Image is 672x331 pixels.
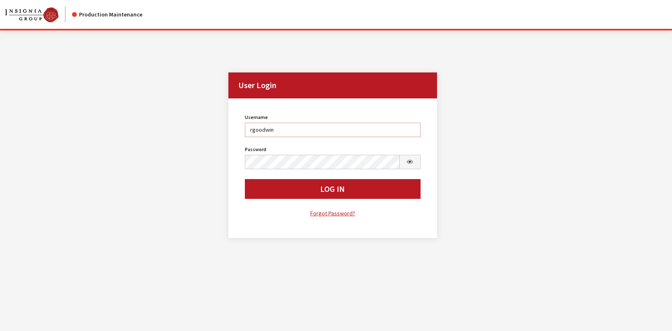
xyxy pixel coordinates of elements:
a: Forgot Password? [245,209,421,218]
img: Catalog Maintenance [5,7,58,22]
h2: User Login [228,72,437,98]
label: Password [245,146,266,153]
button: Log In [245,179,421,199]
div: Production Maintenance [72,10,142,19]
label: Username [245,114,268,121]
button: Show Password [399,155,421,169]
a: Insignia Group logo [5,7,72,22]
